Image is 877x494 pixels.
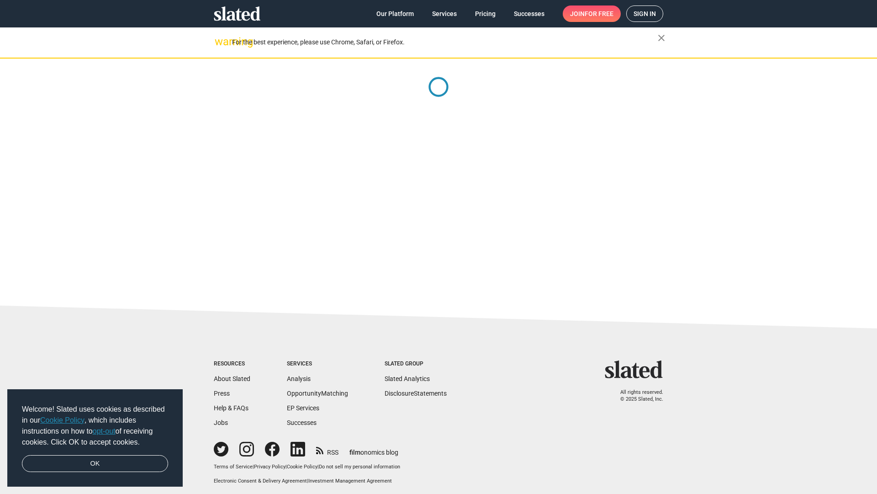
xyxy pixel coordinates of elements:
[349,441,398,457] a: filmonomics blog
[656,32,667,43] mat-icon: close
[432,5,457,22] span: Services
[214,464,253,470] a: Terms of Service
[475,5,496,22] span: Pricing
[214,404,248,412] a: Help & FAQs
[253,464,254,470] span: |
[287,464,317,470] a: Cookie Policy
[287,360,348,368] div: Services
[40,416,85,424] a: Cookie Policy
[215,36,226,47] mat-icon: warning
[214,478,307,484] a: Electronic Consent & Delivery Agreement
[626,5,663,22] a: Sign in
[385,375,430,382] a: Slated Analytics
[232,36,658,48] div: For the best experience, please use Chrome, Safari, or Firefox.
[214,360,250,368] div: Resources
[468,5,503,22] a: Pricing
[214,390,230,397] a: Press
[585,5,613,22] span: for free
[385,390,447,397] a: DisclosureStatements
[287,375,311,382] a: Analysis
[385,360,447,368] div: Slated Group
[369,5,421,22] a: Our Platform
[287,404,319,412] a: EP Services
[570,5,613,22] span: Join
[22,404,168,448] span: Welcome! Slated uses cookies as described in our , which includes instructions on how to of recei...
[514,5,544,22] span: Successes
[349,449,360,456] span: film
[307,478,308,484] span: |
[214,375,250,382] a: About Slated
[254,464,285,470] a: Privacy Policy
[285,464,287,470] span: |
[7,389,183,487] div: cookieconsent
[425,5,464,22] a: Services
[376,5,414,22] span: Our Platform
[308,478,392,484] a: Investment Management Agreement
[316,443,338,457] a: RSS
[507,5,552,22] a: Successes
[93,427,116,435] a: opt-out
[287,419,317,426] a: Successes
[22,455,168,473] a: dismiss cookie message
[317,464,319,470] span: |
[214,419,228,426] a: Jobs
[319,464,400,471] button: Do not sell my personal information
[563,5,621,22] a: Joinfor free
[611,389,663,403] p: All rights reserved. © 2025 Slated, Inc.
[634,6,656,21] span: Sign in
[287,390,348,397] a: OpportunityMatching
